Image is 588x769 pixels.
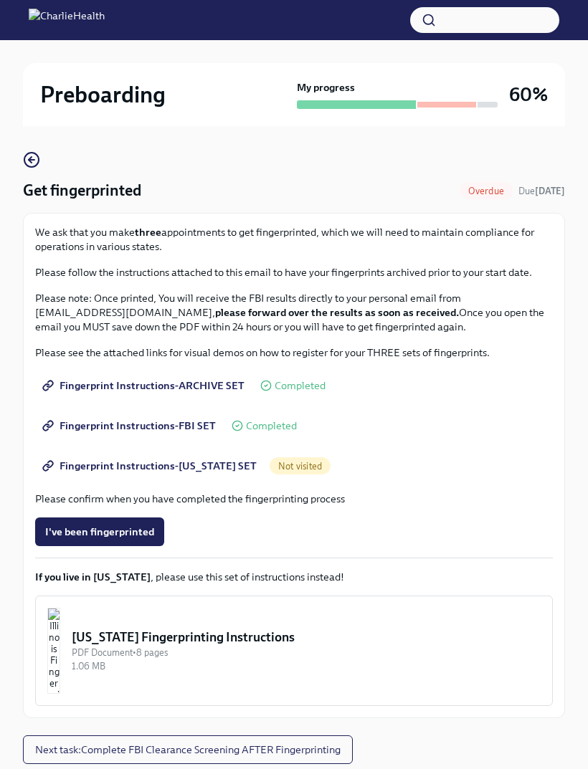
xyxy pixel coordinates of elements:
[35,266,553,280] p: Please follow the instructions attached to this email to have your fingerprints archived prior to...
[45,379,245,393] span: Fingerprint Instructions-ARCHIVE SET
[246,421,297,432] span: Completed
[35,570,553,585] p: , please use this set of instructions instead!
[40,80,166,109] h2: Preboarding
[35,372,255,401] a: Fingerprint Instructions-ARCHIVE SET
[35,292,553,335] p: Please note: Once printed, You will receive the FBI results directly to your personal email from ...
[29,9,105,32] img: CharlieHealth
[45,419,216,434] span: Fingerprint Instructions-FBI SET
[460,186,513,197] span: Overdue
[35,596,553,707] button: [US_STATE] Fingerprinting InstructionsPDF Document•8 pages1.06 MB
[45,525,154,540] span: I've been fingerprinted
[47,608,60,694] img: Illinois Fingerprinting Instructions
[509,82,548,108] h3: 60%
[72,629,541,646] div: [US_STATE] Fingerprinting Instructions
[72,660,541,674] div: 1.06 MB
[518,186,565,197] span: Due
[23,181,141,202] h4: Get fingerprinted
[35,226,553,254] p: We ask that you make appointments to get fingerprinted, which we will need to maintain compliance...
[35,492,553,507] p: Please confirm when you have completed the fingerprinting process
[45,459,257,474] span: Fingerprint Instructions-[US_STATE] SET
[518,185,565,199] span: September 30th, 2025 09:00
[35,412,226,441] a: Fingerprint Instructions-FBI SET
[535,186,565,197] strong: [DATE]
[35,518,164,547] button: I've been fingerprinted
[270,462,331,472] span: Not visited
[135,226,161,239] strong: three
[215,307,459,320] strong: please forward over the results as soon as received.
[297,80,355,95] strong: My progress
[35,571,151,584] strong: If you live in [US_STATE]
[23,736,353,765] button: Next task:Complete FBI Clearance Screening AFTER Fingerprinting
[275,381,326,392] span: Completed
[72,646,541,660] div: PDF Document • 8 pages
[35,452,267,481] a: Fingerprint Instructions-[US_STATE] SET
[35,743,341,758] span: Next task : Complete FBI Clearance Screening AFTER Fingerprinting
[35,346,553,360] p: Please see the attached links for visual demos on how to register for your THREE sets of fingerpr...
